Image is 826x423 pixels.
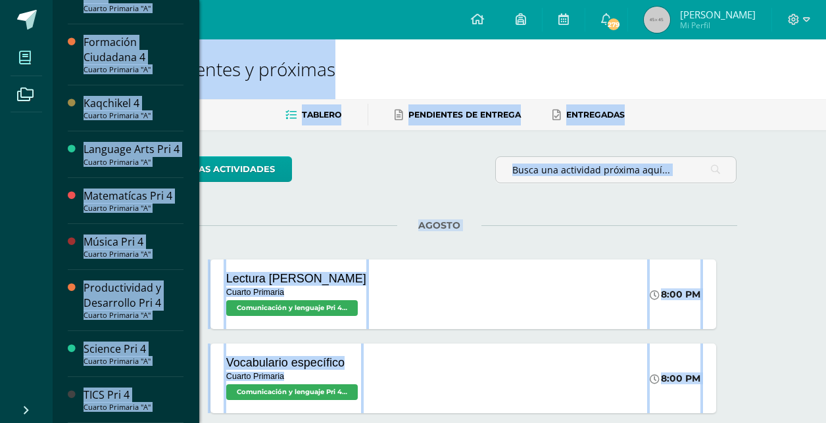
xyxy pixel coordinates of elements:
span: AGOSTO [397,219,481,231]
div: Cuarto Primaria "A" [84,311,183,320]
div: TICS Pri 4 [84,388,183,403]
a: Matematícas Pri 4Cuarto Primaria "A" [84,189,183,213]
a: Formación Ciudadana 4Cuarto Primaria "A" [84,35,183,74]
div: Cuarto Primaria "A" [84,65,183,74]
span: Cuarto Primaria [226,372,284,381]
div: Formación Ciudadana 4 [84,35,183,65]
span: 279 [606,17,621,32]
span: Entregadas [566,110,625,120]
div: Matematícas Pri 4 [84,189,183,204]
div: Productividad y Desarrollo Pri 4 [84,280,183,311]
div: Cuarto Primaria "A" [84,204,183,213]
div: Lectura [PERSON_NAME] [226,272,366,286]
span: [PERSON_NAME] [680,8,756,21]
a: Tablero [285,104,341,125]
div: Vocabulario específico [226,356,361,370]
span: Comunicación y lenguaje Pri 4 'A' [226,300,358,316]
span: Comunicación y lenguaje Pri 4 'A' [226,384,358,400]
div: Cuarto Primaria "A" [84,403,183,412]
input: Busca una actividad próxima aquí... [496,157,737,183]
a: Entregadas [552,104,625,125]
a: Pendientes de entrega [395,104,521,125]
a: Productividad y Desarrollo Pri 4Cuarto Primaria "A" [84,280,183,320]
span: Cuarto Primaria [226,288,284,297]
div: Música Pri 4 [84,234,183,250]
a: Language Arts Pri 4Cuarto Primaria "A" [84,142,183,166]
a: Música Pri 4Cuarto Primaria "A" [84,234,183,259]
a: TICS Pri 4Cuarto Primaria "A" [84,388,183,412]
div: Cuarto Primaria "A" [84,357,183,366]
a: todas las Actividades [142,156,292,182]
div: Cuarto Primaria "A" [84,250,183,259]
a: Science Pri 4Cuarto Primaria "A" [84,342,183,366]
div: Cuarto Primaria "A" [84,111,183,120]
div: Cuarto Primaria "A" [84,4,183,13]
div: 8:00 PM [650,372,700,384]
span: Mi Perfil [680,20,756,31]
div: Science Pri 4 [84,342,183,357]
img: 45x45 [644,7,670,33]
a: Kaqchikel 4Cuarto Primaria "A" [84,96,183,120]
div: Kaqchikel 4 [84,96,183,111]
span: Actividades recientes y próximas [68,56,335,81]
div: Cuarto Primaria "A" [84,158,183,167]
span: Tablero [302,110,341,120]
span: Pendientes de entrega [408,110,521,120]
div: 8:00 PM [650,288,700,300]
div: Language Arts Pri 4 [84,142,183,157]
